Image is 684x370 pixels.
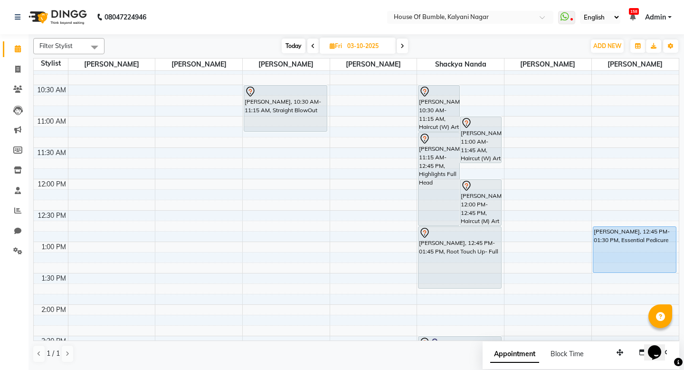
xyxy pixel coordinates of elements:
[35,117,68,127] div: 11:00 AM
[417,58,504,70] span: Shackya Nanda
[39,336,68,346] div: 2:30 PM
[47,349,60,359] span: 1 / 1
[504,58,591,70] span: [PERSON_NAME]
[460,117,501,163] div: [PERSON_NAME], 11:00 AM-11:45 AM, Haircut (W) Art Director Shackya
[243,58,330,70] span: [PERSON_NAME]
[629,8,639,15] span: 158
[39,305,68,315] div: 2:00 PM
[330,58,417,70] span: [PERSON_NAME]
[418,133,459,225] div: [PERSON_NAME], 11:15 AM-12:45 PM, Highlights Full Head
[104,4,146,30] b: 08047224946
[327,42,344,49] span: Fri
[24,4,89,30] img: logo
[460,180,501,225] div: [PERSON_NAME], 12:00 PM-12:45 PM, Haircut (M) Art Director [PERSON_NAME]
[35,85,68,95] div: 10:30 AM
[39,242,68,252] div: 1:00 PM
[490,346,539,363] span: Appointment
[39,42,73,49] span: Filter Stylist
[34,58,68,68] div: Stylist
[36,211,68,221] div: 12:30 PM
[68,58,155,70] span: [PERSON_NAME]
[644,332,674,360] iframe: chat widget
[418,86,459,131] div: [PERSON_NAME], 10:30 AM-11:15 AM, Haircut (W) Art Director [PERSON_NAME]
[244,86,327,131] div: [PERSON_NAME], 10:30 AM-11:15 AM, Straight BlowOut
[36,179,68,189] div: 12:00 PM
[592,58,679,70] span: [PERSON_NAME]
[551,350,584,358] span: Block Time
[591,39,624,53] button: ADD NEW
[39,273,68,283] div: 1:30 PM
[593,42,621,49] span: ADD NEW
[344,39,392,53] input: 2025-10-03
[593,227,676,273] div: [PERSON_NAME], 12:45 PM-01:30 PM, Essential Pedicure
[35,148,68,158] div: 11:30 AM
[155,58,242,70] span: [PERSON_NAME]
[418,227,501,288] div: [PERSON_NAME], 12:45 PM-01:45 PM, Root Touch Up- Full
[282,39,305,53] span: Today
[630,13,636,21] a: 158
[645,12,666,22] span: Admin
